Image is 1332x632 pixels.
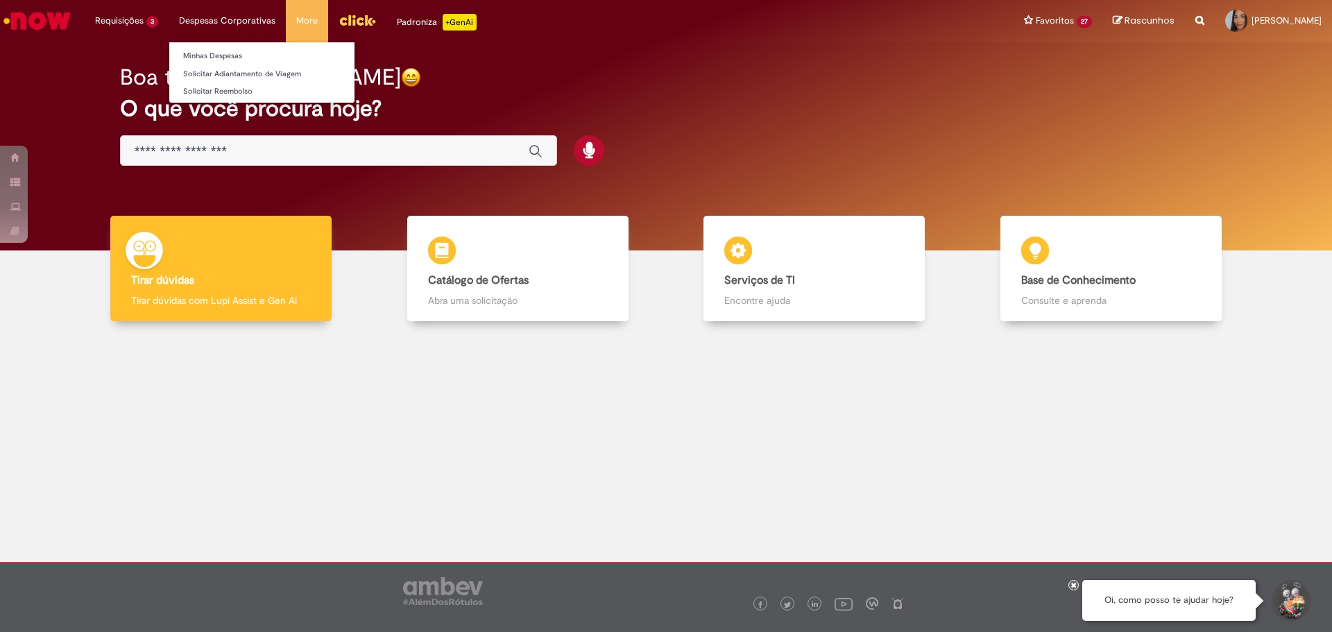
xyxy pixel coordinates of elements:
[666,216,963,322] a: Serviços de TI Encontre ajuda
[1252,15,1322,26] span: [PERSON_NAME]
[370,216,667,322] a: Catálogo de Ofertas Abra uma solicitação
[1125,14,1175,27] span: Rascunhos
[963,216,1260,322] a: Base de Conhecimento Consulte e aprenda
[443,14,477,31] p: +GenAi
[339,10,376,31] img: click_logo_yellow_360x200.png
[1113,15,1175,28] a: Rascunhos
[401,67,421,87] img: happy-face.png
[866,597,878,610] img: logo_footer_workplace.png
[169,67,355,82] a: Solicitar Adiantamento de Viagem
[397,14,477,31] div: Padroniza
[169,49,355,64] a: Minhas Despesas
[428,293,608,307] p: Abra uma solicitação
[1021,273,1136,287] b: Base de Conhecimento
[428,273,529,287] b: Catálogo de Ofertas
[835,595,853,613] img: logo_footer_youtube.png
[812,601,819,609] img: logo_footer_linkedin.png
[1,7,73,35] img: ServiceNow
[120,65,401,89] h2: Boa tarde, [PERSON_NAME]
[1270,580,1311,622] button: Iniciar Conversa de Suporte
[131,293,311,307] p: Tirar dúvidas com Lupi Assist e Gen Ai
[1036,14,1074,28] span: Favoritos
[724,273,795,287] b: Serviços de TI
[73,216,370,322] a: Tirar dúvidas Tirar dúvidas com Lupi Assist e Gen Ai
[131,273,194,287] b: Tirar dúvidas
[784,601,791,608] img: logo_footer_twitter.png
[757,601,764,608] img: logo_footer_facebook.png
[169,84,355,99] a: Solicitar Reembolso
[95,14,144,28] span: Requisições
[891,597,904,610] img: logo_footer_naosei.png
[296,14,318,28] span: More
[179,14,275,28] span: Despesas Corporativas
[169,42,355,103] ul: Despesas Corporativas
[1077,16,1092,28] span: 27
[146,16,158,28] span: 3
[120,96,1213,121] h2: O que você procura hoje?
[403,577,483,605] img: logo_footer_ambev_rotulo_gray.png
[1021,293,1201,307] p: Consulte e aprenda
[724,293,904,307] p: Encontre ajuda
[1082,580,1256,621] div: Oi, como posso te ajudar hoje?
